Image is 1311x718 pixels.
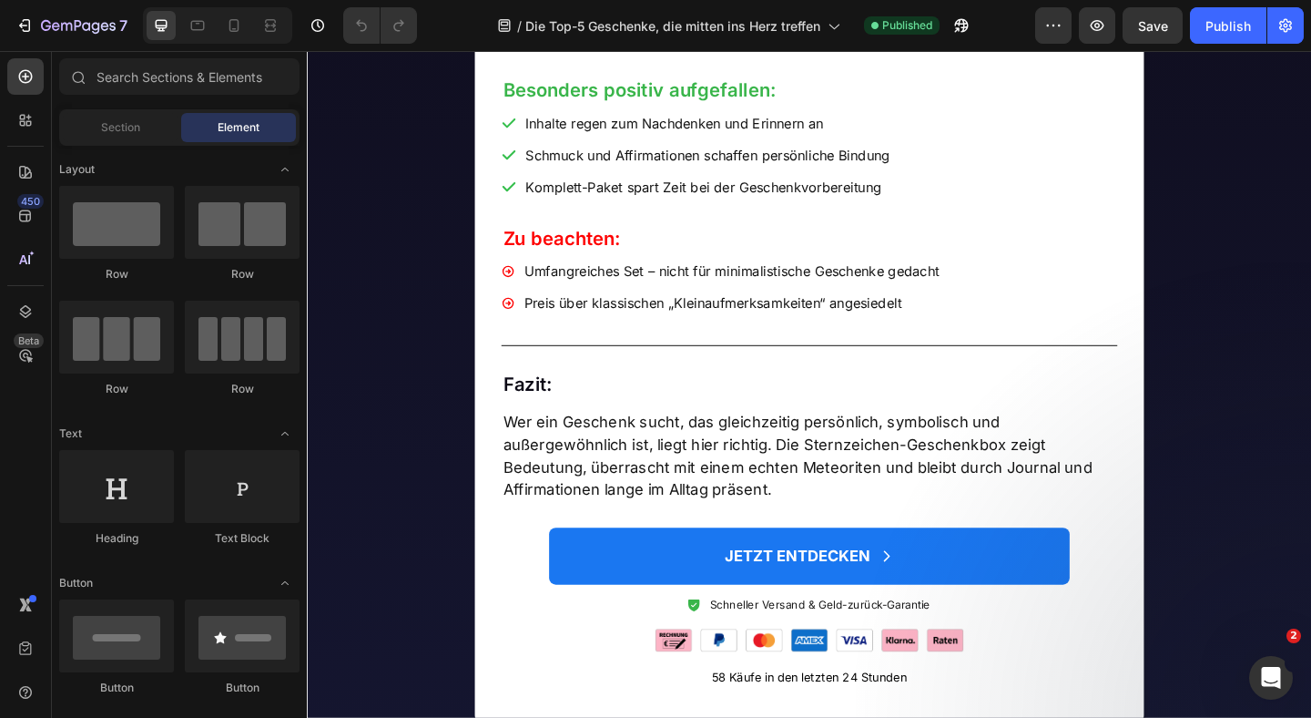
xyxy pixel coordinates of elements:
[101,119,140,136] span: Section
[17,194,44,209] div: 450
[119,15,127,36] p: 7
[59,381,174,397] div: Row
[185,266,300,282] div: Row
[270,569,300,598] span: Toggle open
[343,7,417,44] div: Undo/Redo
[7,7,136,44] button: 7
[270,155,300,184] span: Toggle open
[454,535,613,564] p: JETZT ENTDECKEN
[59,426,82,442] span: Text
[1138,18,1168,34] span: Save
[441,673,653,689] span: 58 Käufe in den letzten 24 Stunden
[1205,16,1251,36] div: Publish
[59,530,174,547] div: Heading
[307,51,1311,718] iframe: Design area
[270,419,300,448] span: Toggle open
[59,161,95,178] span: Layout
[14,333,44,348] div: Beta
[59,58,300,95] input: Search Sections & Elements
[185,381,300,397] div: Row
[59,575,93,591] span: Button
[218,119,259,136] span: Element
[59,266,174,282] div: Row
[439,595,678,610] span: Schneller Versand & Geld-zurück-Garantie
[882,17,932,34] span: Published
[379,629,714,653] img: gempages_569034366043292704-df5a97ec-1ef8-47c6-a48c-2050b35c0190.png
[1249,656,1293,700] iframe: Intercom live chat
[1123,7,1183,44] button: Save
[1286,629,1301,643] span: 2
[525,16,820,36] span: Die Top-5 Geschenke, die mitten ins Herz treffen
[185,530,300,547] div: Text Block
[59,680,174,696] div: Button
[185,680,300,696] div: Button
[517,16,522,36] span: /
[1190,7,1266,44] button: Publish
